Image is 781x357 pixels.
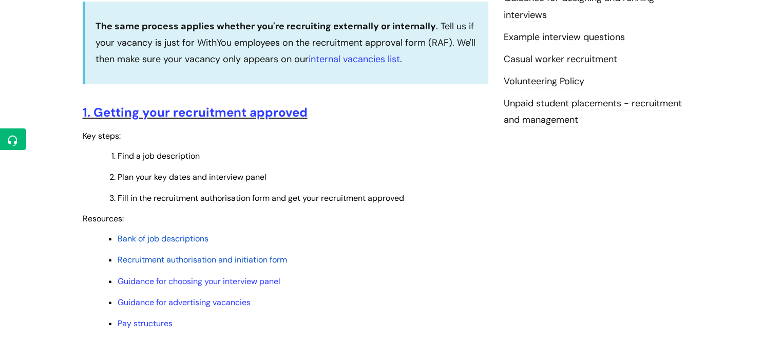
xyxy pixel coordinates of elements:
[118,172,266,182] span: Plan your key dates and interview panel
[118,233,208,244] a: Bank of job descriptions
[504,97,682,127] a: Unpaid student placements - recruitment and management
[83,104,308,120] a: 1. Getting your recruitment approved
[118,254,287,265] a: Recruitment authorisation and initiation form
[118,276,280,287] a: Guidance for choosing your interview panel
[118,297,251,308] a: Guidance for advertising vacancies
[83,213,124,224] span: Resources:
[96,18,478,68] p: . Tell us if your vacancy is just for WithYou employees on the recruitment approval form (RAF). W...
[504,31,625,44] a: Example interview questions
[118,151,200,161] span: Find a job description
[83,130,121,141] span: Key steps:
[96,20,436,32] strong: The same process applies whether you're recruiting externally or internally
[118,193,404,203] span: Fill in the recruitment authorisation form and get your recruitment approved
[118,318,173,329] a: Pay structures
[309,53,400,65] a: internal vacancies list
[504,53,617,66] a: Casual worker recruitment
[504,75,584,88] a: Volunteering Policy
